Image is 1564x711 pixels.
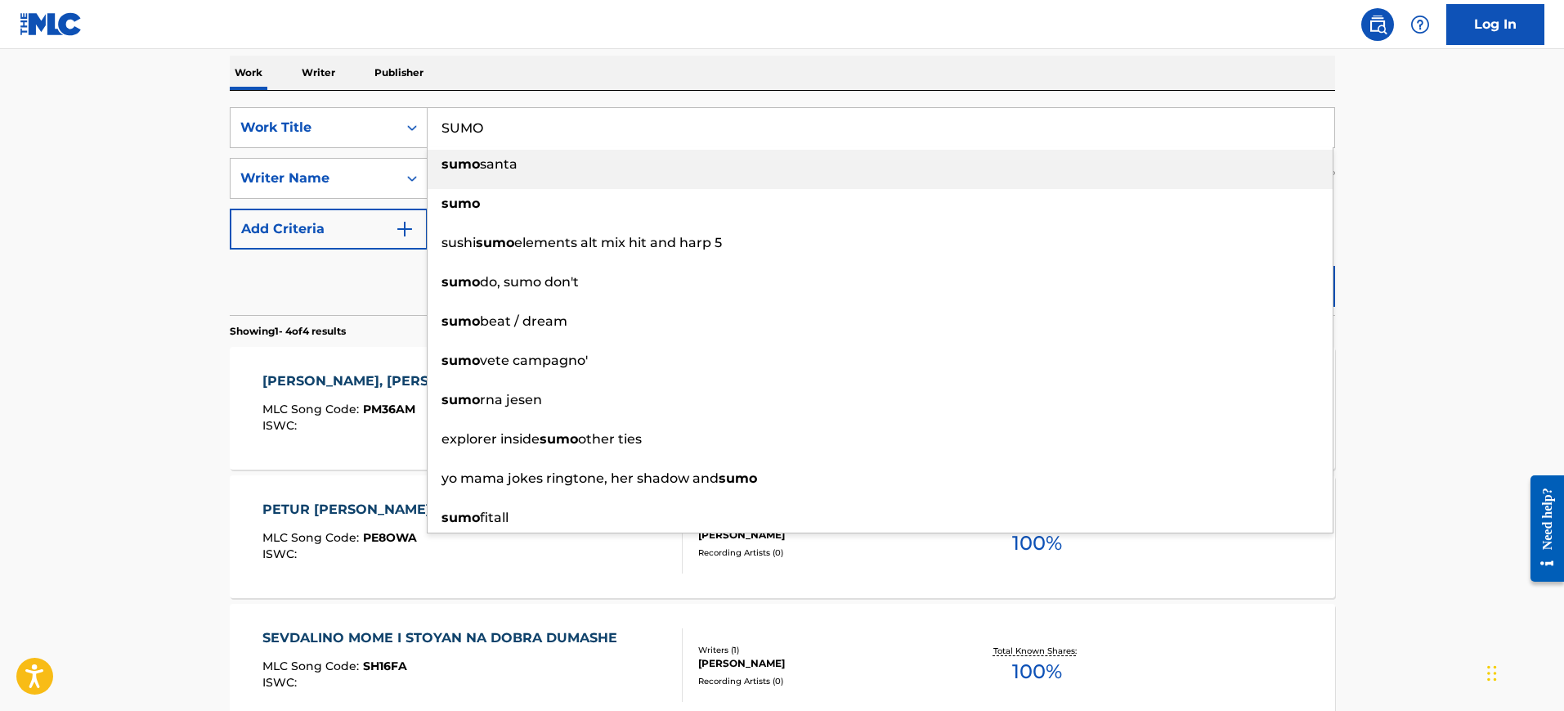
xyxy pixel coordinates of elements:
[441,353,480,368] strong: sumo
[230,324,346,339] p: Showing 1 - 4 of 4 results
[993,645,1081,657] p: Total Known Shares:
[1518,463,1564,595] iframe: Resource Center
[240,169,388,188] div: Writer Name
[1361,8,1394,41] a: Public Search
[370,56,428,90] p: Publisher
[480,392,542,407] span: rna jesen
[480,353,588,368] span: vete campagno'
[230,209,428,250] button: Add Criteria
[363,530,417,545] span: PE8OWA
[1012,657,1062,686] span: 100 %
[441,274,480,290] strong: sumo
[480,274,579,290] span: do, sumo don't
[698,656,945,671] div: [PERSON_NAME]
[719,470,757,486] strong: sumo
[262,418,301,433] span: ISWC :
[698,547,945,559] div: Recording Artists ( 0 )
[240,118,388,137] div: Work Title
[363,402,415,416] span: PM36AM
[20,12,83,36] img: MLC Logo
[480,156,518,172] span: santa
[262,675,301,690] span: ISWC :
[262,371,512,391] div: [PERSON_NAME], [PERSON_NAME]
[441,235,476,250] span: sushi
[262,628,625,648] div: SEVDALINO MOME I STOYAN NA DOBRA DUMASHE
[441,196,480,211] strong: sumo
[441,431,540,447] span: explorer inside
[262,659,363,673] span: MLC Song Code :
[698,528,945,542] div: [PERSON_NAME]
[480,313,567,329] span: beat / dream
[578,431,642,447] span: other ties
[1487,649,1497,698] div: Drag
[1368,15,1387,34] img: search
[698,675,945,687] div: Recording Artists ( 0 )
[514,235,722,250] span: elements alt mix hit and harp 5
[1446,4,1544,45] a: Log In
[1410,15,1430,34] img: help
[297,56,340,90] p: Writer
[363,659,407,673] span: SH16FA
[1482,632,1564,711] iframe: Chat Widget
[441,313,480,329] strong: sumo
[441,156,480,172] strong: sumo
[1012,529,1062,558] span: 100 %
[698,644,945,656] div: Writers ( 1 )
[1404,8,1436,41] div: Help
[230,475,1335,598] a: PETUR [PERSON_NAME]MLC Song Code:PE8OWAISWC:Writers (1)[PERSON_NAME]Recording Artists (0)Total Kn...
[441,470,719,486] span: yo mama jokes ringtone, her shadow and
[230,347,1335,470] a: [PERSON_NAME], [PERSON_NAME]MLC Song Code:PM36AMISWC:Writers (2)[PERSON_NAME] [PERSON_NAME], [PER...
[395,219,415,239] img: 9d2ae6d4665cec9f34b9.svg
[441,392,480,407] strong: sumo
[262,402,363,416] span: MLC Song Code :
[262,547,301,561] span: ISWC :
[230,107,1335,315] form: Search Form
[540,431,578,447] strong: sumo
[262,500,439,520] div: PETUR [PERSON_NAME]
[230,56,267,90] p: Work
[262,530,363,545] span: MLC Song Code :
[480,510,509,525] span: fitall
[441,510,480,525] strong: sumo
[476,235,514,250] strong: sumo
